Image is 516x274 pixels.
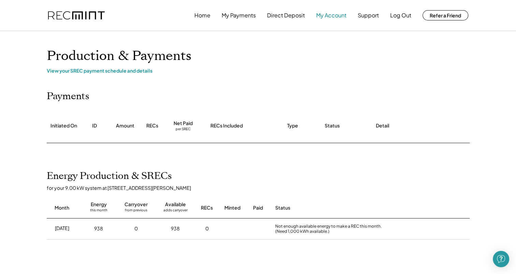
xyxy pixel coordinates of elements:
div: Initiated On [50,122,77,129]
div: Not enough available energy to make a REC this month. (Need 1,000 kWh available.) [275,224,391,234]
div: Available [165,201,186,208]
div: 938 [171,225,180,232]
h2: Payments [47,91,89,102]
div: Month [55,204,69,211]
div: Status [325,122,340,129]
div: Minted [224,204,240,211]
div: Status [275,204,391,211]
div: per SREC [176,127,191,132]
div: RECs [146,122,158,129]
div: Carryover [124,201,148,208]
div: 0 [205,225,209,232]
div: RECs Included [210,122,243,129]
h2: Energy Production & SRECs [47,170,172,182]
div: Net Paid [174,120,193,127]
div: for your 9.00 kW system at [STREET_ADDRESS][PERSON_NAME] [47,185,476,191]
h1: Production & Payments [47,48,470,64]
div: 0 [134,225,138,232]
img: recmint-logotype%403x.png [48,11,105,20]
div: 938 [94,225,103,232]
button: Direct Deposit [267,9,305,22]
button: Refer a Friend [423,10,468,20]
div: View your SREC payment schedule and details [47,67,470,74]
button: Home [194,9,210,22]
button: My Account [316,9,347,22]
button: Log Out [390,9,411,22]
div: this month [90,208,107,215]
div: ID [92,122,97,129]
div: Open Intercom Messenger [493,251,509,267]
div: adds carryover [163,208,188,215]
div: RECs [201,204,213,211]
div: Energy [91,201,107,208]
div: [DATE] [55,225,69,232]
div: from previous [125,208,147,215]
div: Type [287,122,298,129]
div: Amount [116,122,134,129]
button: My Payments [222,9,256,22]
button: Support [358,9,379,22]
div: Detail [376,122,389,129]
div: Paid [253,204,263,211]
